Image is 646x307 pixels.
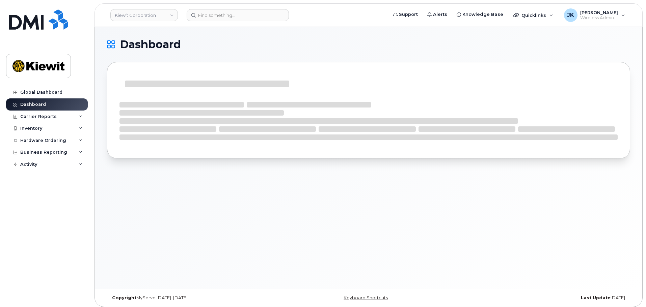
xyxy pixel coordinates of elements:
[581,295,611,300] strong: Last Update
[344,295,388,300] a: Keyboard Shortcuts
[456,295,630,301] div: [DATE]
[112,295,136,300] strong: Copyright
[107,295,281,301] div: MyServe [DATE]–[DATE]
[120,39,181,50] span: Dashboard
